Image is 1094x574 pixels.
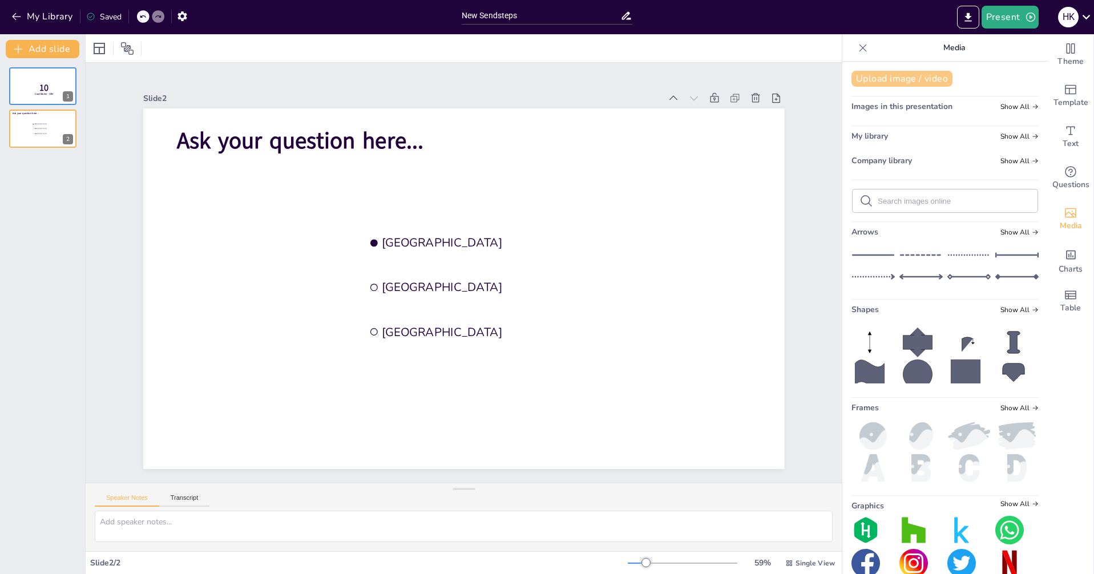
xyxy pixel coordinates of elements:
div: Add charts and graphs [1048,240,1093,281]
img: graphic [947,516,976,544]
div: Slide 2 / 2 [90,557,628,568]
span: Show all [1000,132,1039,140]
div: Add a table [1048,281,1093,322]
span: [GEOGRAPHIC_DATA] [34,132,66,134]
button: Add slide [6,40,79,58]
img: graphic [995,516,1024,544]
span: Arrows [851,227,878,237]
div: Slide 2 [143,93,661,104]
button: Transcript [159,494,210,507]
span: Charts [1059,263,1083,276]
span: Ask your question here... [13,112,38,115]
span: Images in this presentation [851,101,952,112]
span: Ask your question here... [177,126,423,156]
img: a.png [851,454,895,482]
div: Add text boxes [1048,116,1093,157]
span: Show all [1000,228,1039,236]
button: Upload image / video [851,71,952,87]
button: My Library [9,7,78,26]
span: [GEOGRAPHIC_DATA] [382,324,679,340]
span: Graphics [851,500,884,511]
button: Present [982,6,1039,29]
span: My library [851,131,888,142]
button: Export to PowerPoint [957,6,979,29]
button: H K [1058,6,1079,29]
div: 1 [63,91,73,102]
div: Change the overall theme [1048,34,1093,75]
img: graphic [851,516,880,544]
span: [GEOGRAPHIC_DATA] [34,128,66,130]
span: [GEOGRAPHIC_DATA] [382,235,679,251]
img: c.png [947,454,991,482]
img: paint2.png [947,422,991,450]
span: Show all [1000,103,1039,111]
span: Shapes [851,304,879,315]
input: Insert title [462,7,621,24]
div: 2 [63,134,73,144]
span: Position [120,42,134,55]
img: b.png [899,454,943,482]
span: Theme [1057,55,1084,68]
div: Add ready made slides [1048,75,1093,116]
span: Frames [851,402,879,413]
span: Countdown - title [35,92,53,96]
img: d.png [995,454,1039,482]
div: Layout [90,39,108,58]
span: Show all [1000,500,1039,508]
span: Company library [851,155,912,166]
span: Show all [1000,404,1039,412]
span: Questions [1052,179,1089,191]
span: 10 [39,82,49,94]
p: Media [872,34,1036,62]
span: Template [1053,96,1088,109]
span: Text [1063,138,1079,150]
input: Search images online [878,197,1031,205]
div: Add images, graphics, shapes or video [1048,199,1093,240]
div: Get real-time input from your audience [1048,157,1093,199]
button: Speaker Notes [95,494,159,507]
img: oval.png [899,422,943,450]
span: [GEOGRAPHIC_DATA] [382,280,679,296]
span: Show all [1000,157,1039,165]
span: Show all [1000,306,1039,314]
div: 10Countdown - title1 [9,67,76,105]
img: paint.png [995,422,1039,450]
img: ball.png [851,422,895,450]
img: graphic [899,516,928,544]
span: Media [1060,220,1082,232]
div: Ask your question here...[GEOGRAPHIC_DATA][GEOGRAPHIC_DATA][GEOGRAPHIC_DATA]2 [9,110,76,147]
span: [GEOGRAPHIC_DATA] [34,123,66,125]
div: H K [1058,7,1079,27]
div: Saved [86,11,122,22]
span: Table [1060,302,1081,314]
div: 59 % [749,557,776,568]
span: Single View [796,559,835,568]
